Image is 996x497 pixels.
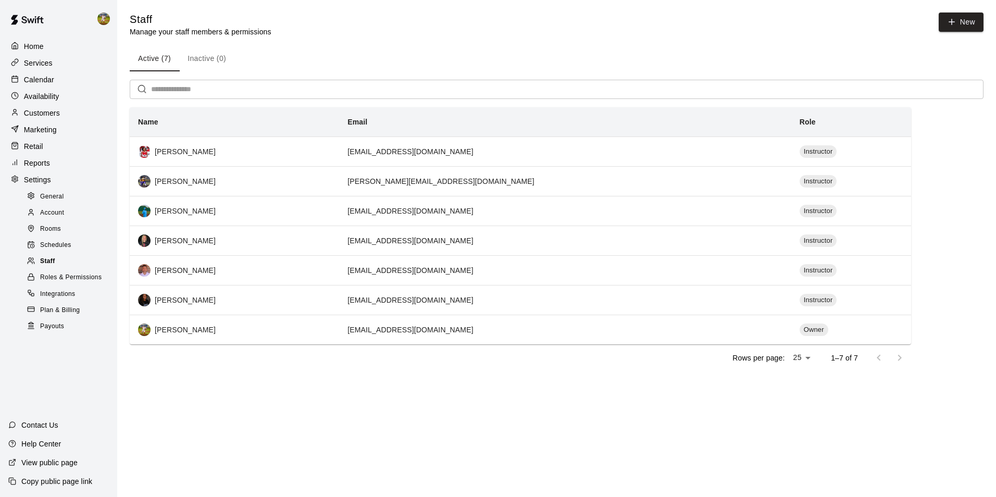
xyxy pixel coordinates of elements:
span: Schedules [40,240,71,251]
p: 1–7 of 7 [831,353,858,363]
span: Instructor [800,295,837,305]
a: Account [25,205,117,221]
div: [PERSON_NAME] [138,324,331,336]
span: Instructor [800,177,837,187]
div: Instructor [800,175,837,188]
h5: Staff [130,13,271,27]
div: Owner [800,324,828,336]
a: Integrations [25,286,117,302]
a: Reports [8,155,109,171]
td: [EMAIL_ADDRESS][DOMAIN_NAME] [339,226,791,255]
div: [PERSON_NAME] [138,264,331,277]
b: Name [138,118,158,126]
div: [PERSON_NAME] [138,175,331,188]
p: Contact Us [21,420,58,430]
div: Rooms [25,222,113,237]
div: Instructor [800,205,837,217]
table: simple table [130,107,911,344]
a: General [25,189,117,205]
b: Email [347,118,367,126]
div: Instructor [800,234,837,247]
div: Plan & Billing [25,303,113,318]
a: Marketing [8,122,109,138]
button: Active (7) [130,46,179,71]
p: Retail [24,141,43,152]
img: f86197dc-7575-4d78-9a58-147cbcd9cb9c%2F8b705c4c-ffb8-49bf-9114-a0662543021b_image-1733852336109 [138,324,151,336]
div: Roles & Permissions [25,270,113,285]
span: Account [40,208,64,218]
img: f86197dc-7575-4d78-9a58-147cbcd9cb9c%2F0edbf8a2-0355-48f1-980b-4d29a02ed55c_image-1736901272394 [138,264,151,277]
p: Manage your staff members & permissions [130,27,271,37]
div: Instructor [800,264,837,277]
div: Integrations [25,287,113,302]
span: General [40,192,64,202]
td: [EMAIL_ADDRESS][DOMAIN_NAME] [339,136,791,166]
span: Instructor [800,147,837,157]
div: Instructor [800,294,837,306]
button: Inactive (0) [179,46,234,71]
span: Plan & Billing [40,305,80,316]
td: [PERSON_NAME][EMAIL_ADDRESS][DOMAIN_NAME] [339,166,791,196]
a: Roles & Permissions [25,270,117,286]
p: Rows per page: [732,353,785,363]
img: f86197dc-7575-4d78-9a58-147cbcd9cb9c%2F5ec24294-163f-4ad8-965b-9caf3cf4d487_image-1740249405469 [138,234,151,247]
div: 25 [789,350,814,365]
a: Retail [8,139,109,154]
div: Jhonny Montoya [95,8,117,29]
p: Marketing [24,125,57,135]
div: Account [25,206,113,220]
p: Calendar [24,74,54,85]
p: Home [24,41,44,52]
span: Staff [40,256,55,267]
a: Calendar [8,72,109,88]
td: [EMAIL_ADDRESS][DOMAIN_NAME] [339,285,791,315]
a: Schedules [25,238,117,254]
td: [EMAIL_ADDRESS][DOMAIN_NAME] [339,196,791,226]
p: Copy public page link [21,476,92,487]
img: Jhonny Montoya [97,13,110,25]
img: f86197dc-7575-4d78-9a58-147cbcd9cb9c%2F63a886b2-d42c-49b5-926b-941c3401ed70_image-1749224813180 [138,205,151,217]
a: Plan & Billing [25,302,117,318]
a: Home [8,39,109,54]
span: Instructor [800,206,837,216]
a: New [939,13,983,32]
a: Rooms [25,221,117,238]
a: Availability [8,89,109,104]
b: Role [800,118,816,126]
div: Payouts [25,319,113,334]
p: Services [24,58,53,68]
a: Staff [25,254,117,270]
div: [PERSON_NAME] [138,145,331,158]
img: f86197dc-7575-4d78-9a58-147cbcd9cb9c%2F3a1fd6bd-fa5b-40df-892c-b0e924087433_image-1730902739200 [138,294,151,306]
div: [PERSON_NAME] [138,234,331,247]
img: f86197dc-7575-4d78-9a58-147cbcd9cb9c%2Fc1739f23-fd33-4600-be35-70d26c4b40fa_image-1754080097154 [138,175,151,188]
div: Settings [8,172,109,188]
p: View public page [21,457,78,468]
img: f86197dc-7575-4d78-9a58-147cbcd9cb9c%2F5fc8e75e-73bb-4c1c-b64e-27dbc856b96f_image-1754404515296 [138,145,151,158]
span: Roles & Permissions [40,272,102,283]
a: Payouts [25,318,117,334]
p: Customers [24,108,60,118]
p: Help Center [21,439,61,449]
span: Instructor [800,266,837,276]
a: Customers [8,105,109,121]
p: Reports [24,158,50,168]
p: Availability [24,91,59,102]
span: Payouts [40,321,64,332]
div: Instructor [800,145,837,158]
span: Integrations [40,289,76,300]
td: [EMAIL_ADDRESS][DOMAIN_NAME] [339,255,791,285]
a: Services [8,55,109,71]
div: [PERSON_NAME] [138,205,331,217]
span: Instructor [800,236,837,246]
span: Rooms [40,224,61,234]
td: [EMAIL_ADDRESS][DOMAIN_NAME] [339,315,791,344]
div: General [25,190,113,204]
